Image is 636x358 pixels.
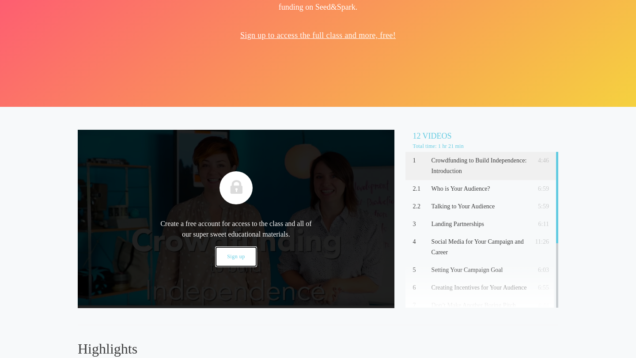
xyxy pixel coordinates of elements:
p: Who is Your Audience? [432,184,527,194]
p: Creating Incentives for Your Audience [432,283,527,293]
p: 6:03 [530,265,549,275]
p: Create a free account for access to the class and all of our super sweet educational materials. [157,219,315,240]
h5: 12 Videos [413,130,558,142]
p: 6:59 [530,184,549,194]
p: 5:59 [530,201,549,212]
p: 6:55 [530,283,549,293]
p: 4:46 [530,155,549,166]
p: 3 [413,219,428,230]
p: 5 [413,265,428,275]
p: Talking to Your Audience [432,201,527,212]
p: Crowdfunding to Build Independence: Introduction [432,155,527,177]
p: 6 [413,283,428,293]
p: 6:11 [530,219,549,230]
p: Don’t Make Another Boring Pitch Video. [432,300,527,321]
p: Total time: 1 hr 21 min [413,142,558,150]
p: 1 [413,155,428,166]
p: 2.2 [413,201,428,212]
p: Landing Partnerships [432,219,527,230]
a: Sign up [216,247,257,267]
p: 11:26 [530,237,549,247]
p: 4 [413,237,428,247]
p: Social Media for Your Campaign and Career [432,237,527,258]
p: 2.1 [413,184,428,194]
p: 4:44 [530,300,549,311]
h3: Highlights [78,339,510,358]
a: Sign up to access the full class and more, free! [240,31,396,40]
p: 7 [413,300,428,311]
p: Setting Your Campaign Goal [432,265,527,275]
